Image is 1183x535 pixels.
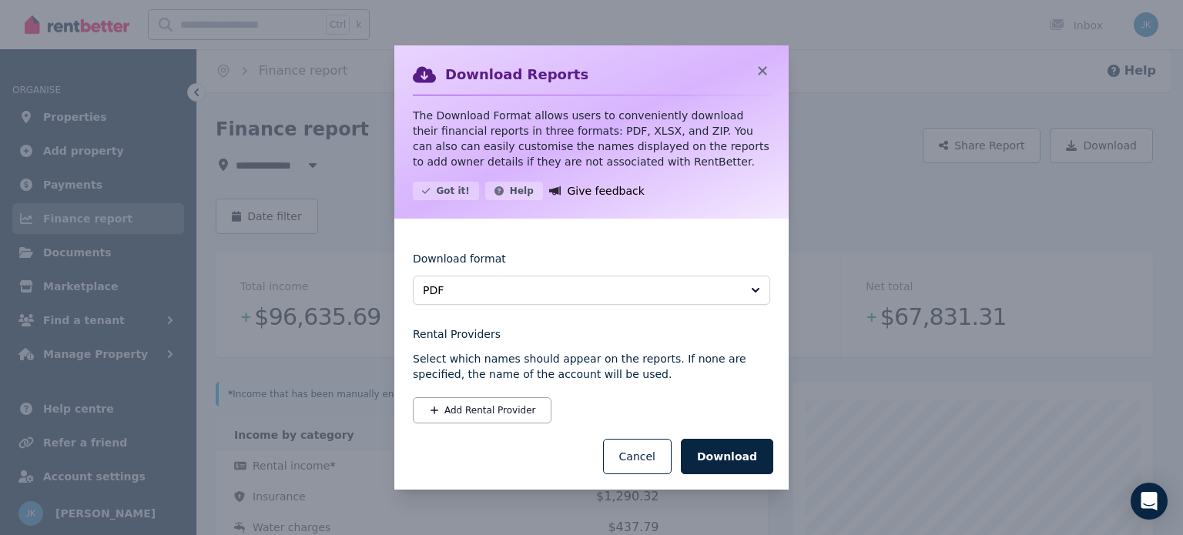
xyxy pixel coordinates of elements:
a: Give feedback [549,182,645,200]
legend: Rental Providers [413,326,770,342]
button: Add Rental Provider [413,397,551,423]
button: Download [681,439,773,474]
span: PDF [423,283,739,298]
div: Open Intercom Messenger [1131,483,1168,520]
p: The Download Format allows users to conveniently download their financial reports in three format... [413,108,770,169]
button: PDF [413,276,770,305]
button: Got it! [413,182,479,200]
button: Help [485,182,543,200]
label: Download format [413,251,506,276]
button: Cancel [603,439,672,474]
p: Select which names should appear on the reports. If none are specified, the name of the account w... [413,351,770,382]
h2: Download Reports [445,64,588,85]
